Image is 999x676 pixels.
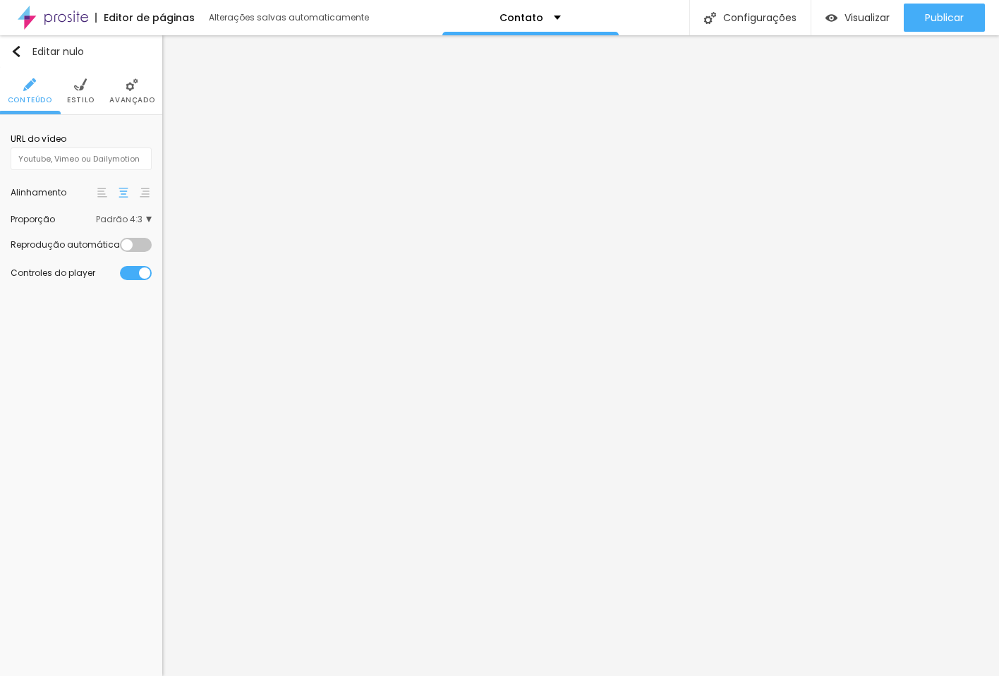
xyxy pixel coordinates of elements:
font: Configurações [723,11,797,25]
img: view-1.svg [825,12,837,24]
font: Editor de páginas [104,11,195,25]
iframe: Editor [162,35,999,676]
font: Reprodução automática [11,239,120,251]
img: paragraph-right-align.svg [140,188,150,198]
font: Padrão 4:3 [96,213,143,225]
font: Alinhamento [11,186,66,198]
font: Visualizar [844,11,890,25]
font: Publicar [925,11,964,25]
button: Publicar [904,4,985,32]
input: Youtube, Vimeo ou Dailymotion [11,147,152,170]
img: Ícone [74,78,87,91]
img: Ícone [23,78,36,91]
img: paragraph-left-align.svg [97,188,107,198]
font: Alterações salvas automaticamente [209,11,369,23]
img: Ícone [126,78,138,91]
font: Editar nulo [32,44,84,59]
font: Contato [499,11,543,25]
img: Ícone [704,12,716,24]
font: URL do vídeo [11,133,66,145]
font: Proporção [11,213,55,225]
button: Visualizar [811,4,904,32]
font: Estilo [67,95,95,105]
font: Conteúdo [8,95,52,105]
font: Controles do player [11,267,95,279]
img: Ícone [11,46,22,57]
font: Avançado [109,95,155,105]
img: paragraph-center-align.svg [119,188,128,198]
